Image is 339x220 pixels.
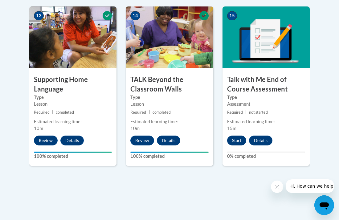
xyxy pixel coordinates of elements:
iframe: Close message [271,181,283,193]
span: 13 [34,11,44,20]
label: Type [130,94,208,101]
span: | [245,110,247,115]
span: Required [130,110,146,115]
h3: Talk with Me End of Course Assessment [223,75,310,94]
div: Your progress [130,152,208,153]
h3: TALK Beyond the Classroom Walls [126,75,213,94]
label: 0% completed [227,153,305,160]
span: 15m [227,126,236,131]
span: 10m [130,126,140,131]
span: Hi. How can we help? [4,4,50,9]
div: Your progress [34,152,112,153]
span: 14 [130,11,140,20]
h3: Supporting Home Language [29,75,116,94]
iframe: Button to launch messaging window [314,195,334,215]
div: Lesson [130,101,208,108]
div: Estimated learning time: [34,118,112,125]
button: Details [60,136,84,145]
button: Review [34,136,58,145]
span: | [52,110,53,115]
div: Lesson [34,101,112,108]
img: Course Image [223,6,310,68]
label: Type [34,94,112,101]
span: completed [153,110,171,115]
label: 100% completed [130,153,208,160]
span: 10m [34,126,43,131]
label: Type [227,94,305,101]
button: Details [249,136,272,145]
span: 15 [227,11,237,20]
button: Review [130,136,154,145]
label: 100% completed [34,153,112,160]
span: Required [34,110,50,115]
div: Assessment [227,101,305,108]
span: completed [56,110,74,115]
span: not started [249,110,268,115]
div: Estimated learning time: [227,118,305,125]
iframe: Message from company [286,179,334,193]
button: Start [227,136,246,145]
div: Estimated learning time: [130,118,208,125]
img: Course Image [126,6,213,68]
span: | [149,110,150,115]
span: Required [227,110,243,115]
button: Details [157,136,180,145]
img: Course Image [29,6,116,68]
